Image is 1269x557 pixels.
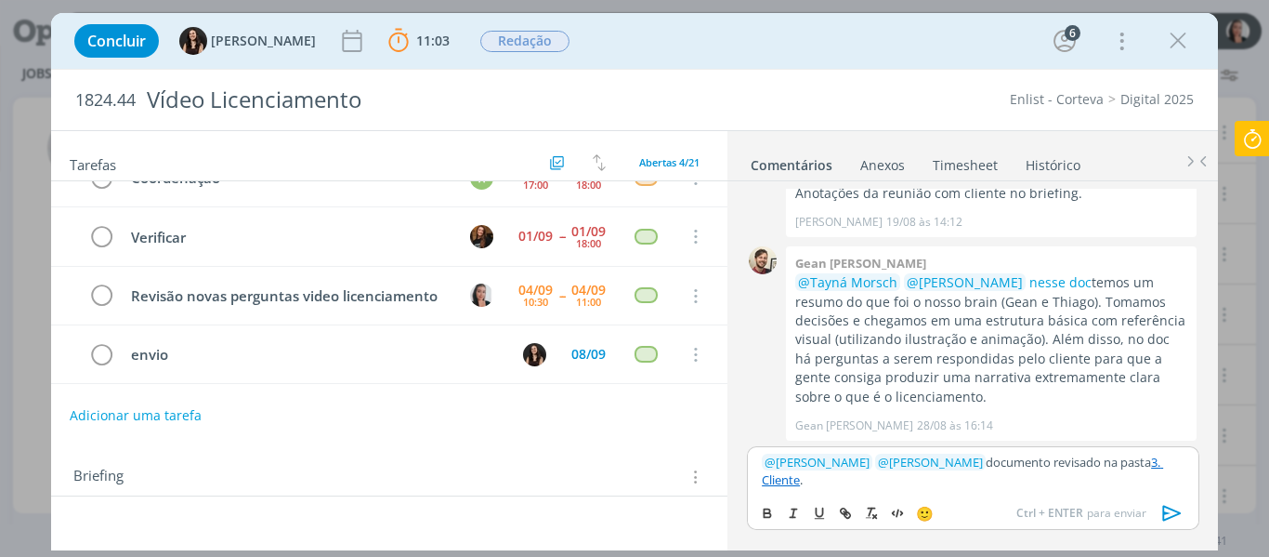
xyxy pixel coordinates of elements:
[179,27,316,55] button: I[PERSON_NAME]
[179,27,207,55] img: I
[878,454,983,471] span: [PERSON_NAME]
[51,13,1219,550] div: dialog
[384,26,454,56] button: 11:03
[571,348,606,361] div: 08/09
[765,454,776,471] span: @
[571,284,606,297] div: 04/09
[139,77,720,123] div: Vídeo Licenciamento
[795,184,1187,203] p: Anotações da reunião com cliente no briefing.
[795,273,1187,406] p: temos um resumo do que foi o nosso brain (Gean e Thiago). Tomamos decisões e chegamos em uma estr...
[765,454,870,471] span: [PERSON_NAME]
[70,152,116,174] span: Tarefas
[886,214,962,231] span: 19/08 às 14:12
[480,31,569,52] span: Redação
[860,156,905,175] div: Anexos
[467,282,495,310] button: C
[795,214,883,231] p: [PERSON_NAME]
[523,343,546,366] img: I
[470,225,493,248] img: T
[74,24,159,58] button: Concluir
[639,155,700,169] span: Abertas 4/21
[1025,148,1081,175] a: Histórico
[593,154,606,171] img: arrow-down-up.svg
[750,148,833,175] a: Comentários
[1065,25,1080,41] div: 6
[1016,505,1146,522] span: para enviar
[124,226,453,249] div: Verificar
[1120,90,1194,108] a: Digital 2025
[1016,505,1087,522] span: Ctrl + ENTER
[73,465,124,489] span: Briefing
[124,343,506,366] div: envio
[518,230,553,243] div: 01/09
[576,179,601,190] div: 18:00
[523,297,548,307] div: 10:30
[87,33,146,48] span: Concluir
[518,284,553,297] div: 04/09
[1029,273,1092,291] a: nesse doc
[559,230,565,243] span: --
[467,222,495,250] button: T
[917,418,993,434] span: 28/08 às 16:14
[907,273,1023,291] span: @[PERSON_NAME]
[878,454,889,471] span: @
[523,179,548,190] div: 17:00
[916,504,934,523] span: 🙂
[124,285,453,308] div: Revisão novas perguntas video licenciamento
[75,90,136,111] span: 1824.44
[576,238,601,248] div: 18:00
[762,454,1184,488] p: documento revisado na pasta .
[749,246,777,274] img: G
[576,297,601,307] div: 11:00
[571,225,606,238] div: 01/09
[795,255,926,272] b: Gean [PERSON_NAME]
[762,454,1163,487] a: 3. Cliente
[69,399,203,432] button: Adicionar uma tarefa
[559,171,565,184] span: --
[520,340,548,368] button: I
[1050,26,1079,56] button: 6
[1010,90,1104,108] a: Enlist - Corteva
[416,32,450,49] span: 11:03
[211,34,316,47] span: [PERSON_NAME]
[932,148,999,175] a: Timesheet
[911,502,937,524] button: 🙂
[798,273,897,291] span: @Tayná Morsch
[479,30,570,53] button: Redação
[470,284,493,307] img: C
[795,418,913,434] p: Gean [PERSON_NAME]
[559,289,565,302] span: --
